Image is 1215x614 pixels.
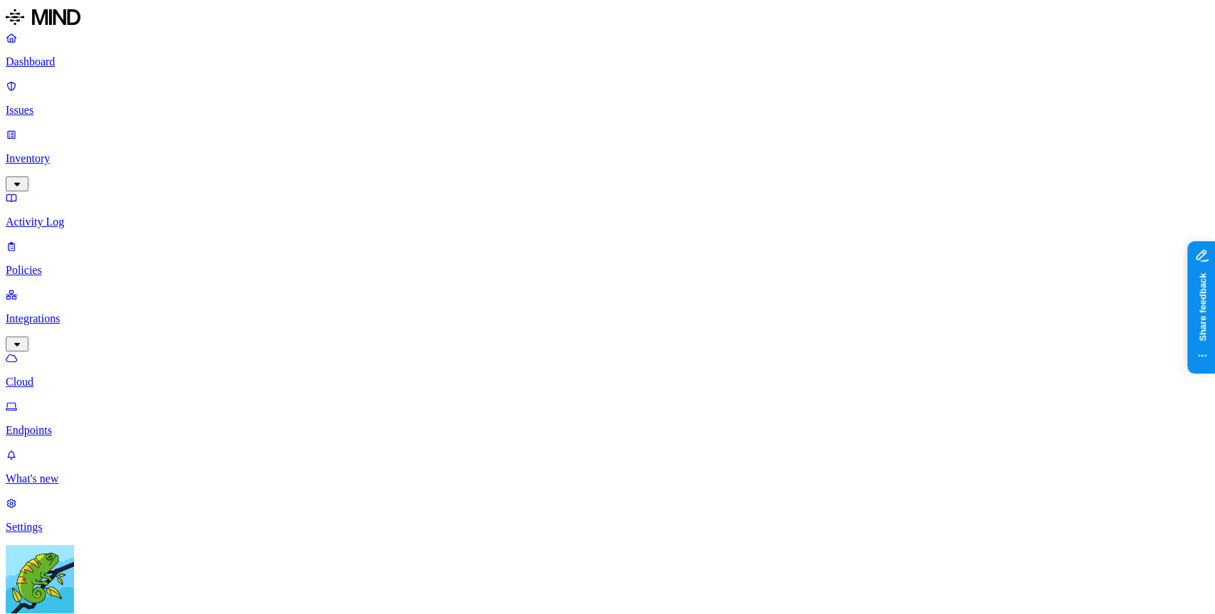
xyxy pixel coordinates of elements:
a: Integrations [6,288,1209,349]
a: MIND [6,6,1209,31]
a: Activity Log [6,191,1209,228]
p: Policies [6,264,1209,277]
a: Endpoints [6,400,1209,437]
p: Integrations [6,312,1209,325]
a: Settings [6,497,1209,534]
a: Policies [6,240,1209,277]
a: Issues [6,80,1209,117]
p: Cloud [6,376,1209,388]
p: What's new [6,472,1209,485]
img: MIND [6,6,80,28]
a: Dashboard [6,31,1209,68]
p: Dashboard [6,55,1209,68]
a: What's new [6,448,1209,485]
a: Cloud [6,351,1209,388]
a: Inventory [6,128,1209,189]
p: Activity Log [6,216,1209,228]
p: Inventory [6,152,1209,165]
p: Settings [6,521,1209,534]
p: Issues [6,104,1209,117]
p: Endpoints [6,424,1209,437]
img: Yuval Meshorer [6,545,74,613]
